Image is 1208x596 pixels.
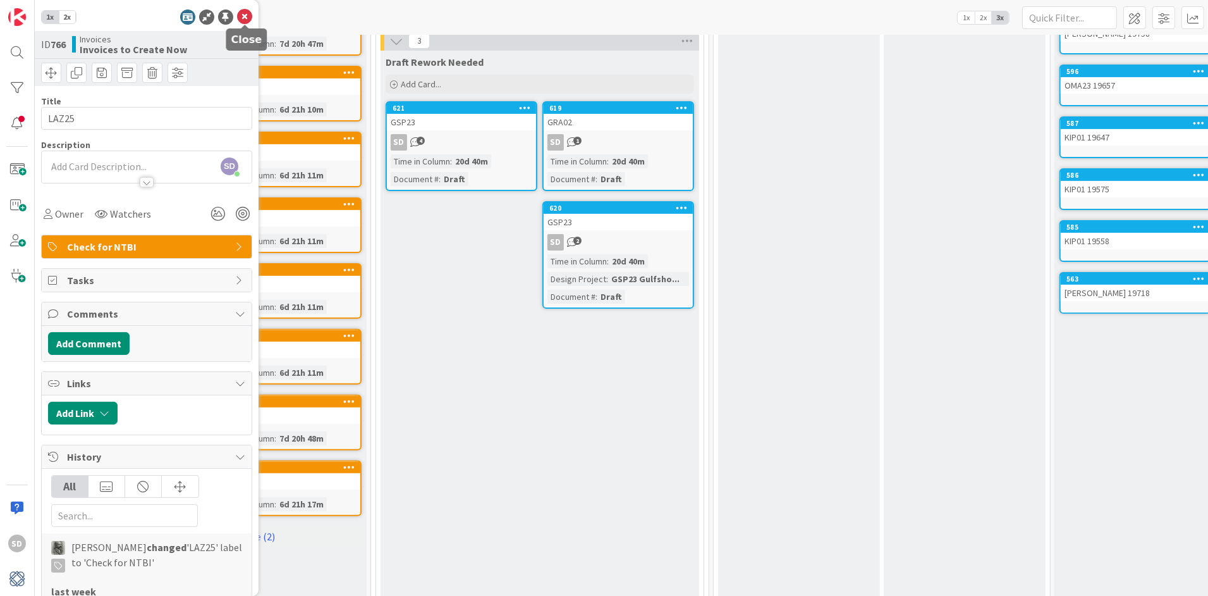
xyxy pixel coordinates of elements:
input: Search... [51,504,198,527]
div: SD [544,234,693,251]
div: Time in Column [547,254,607,268]
div: SD [547,234,564,251]
img: Visit kanbanzone.com [8,8,26,26]
div: 769TNP25 [211,199,360,227]
div: 620 [549,204,693,213]
div: SD [391,134,407,151]
div: 768 [211,264,360,276]
img: avatar [8,570,26,588]
div: 7d 20h 47m [276,37,327,51]
span: : [274,102,276,116]
div: Draft [597,290,625,304]
b: 766 [51,38,66,51]
div: Document # [547,172,595,186]
div: 765 [217,463,360,472]
div: GSP25 [211,276,360,292]
span: 4 [417,137,425,145]
div: 20d 40m [609,254,648,268]
div: 769 [217,200,360,209]
span: Watchers [110,206,151,221]
span: Owner [55,206,83,221]
span: Invoices [80,34,187,44]
span: 3x [992,11,1009,24]
div: 6d 21h 11m [276,168,327,182]
div: 771 [211,67,360,78]
img: PA [51,541,65,555]
span: Add Card... [401,78,441,90]
div: LAZ25 [211,407,360,424]
a: Show More (2) [210,526,362,547]
span: Draft Rework Needed [386,56,484,68]
b: changed [147,541,186,554]
span: Check for NTBI [67,239,229,254]
span: : [607,154,609,168]
div: C4S25 [211,473,360,490]
div: STA25 [211,78,360,95]
div: GSP23 [544,214,693,230]
span: : [595,290,597,304]
span: 1x [42,11,59,23]
div: 771STA25 [211,67,360,95]
span: Description [41,139,90,151]
span: : [274,431,276,445]
div: 6d 21h 11m [276,300,327,314]
div: 771 [217,68,360,77]
div: 767 [217,332,360,340]
div: Draft [597,172,625,186]
span: : [595,172,597,186]
div: Time in Column [547,154,607,168]
span: Links [67,376,229,391]
span: 1 [573,137,582,145]
div: Draft [441,172,468,186]
div: 6d 21h 10m [276,102,327,116]
span: : [274,366,276,380]
span: Comments [67,306,229,321]
span: : [274,168,276,182]
div: 767MCMIL [211,330,360,358]
h5: Close [231,34,262,46]
div: 621GSP23 [387,102,536,130]
div: Time in Column [391,154,450,168]
div: Document # [391,172,439,186]
div: 765C4S25 [211,462,360,490]
span: : [274,37,276,51]
b: Invoices to Create Now [80,44,187,54]
div: SD [544,134,693,151]
span: Tasks [67,273,229,288]
label: Title [41,96,61,107]
div: Document # [547,290,595,304]
span: ID [41,37,66,52]
div: 621 [387,102,536,114]
div: 20d 40m [609,154,648,168]
div: 770 [217,134,360,143]
span: : [274,300,276,314]
div: SD [387,134,536,151]
span: : [607,254,609,268]
span: : [274,497,276,511]
input: Quick Filter... [1022,6,1117,29]
div: 7d 20h 48m [276,431,327,445]
button: Add Comment [48,332,130,355]
div: GRA02 [544,114,693,130]
div: 6d 21h 17m [276,497,327,511]
div: 619 [549,104,693,113]
div: MCMIL [211,342,360,358]
div: 767 [211,330,360,342]
div: 770COD24 [211,133,360,161]
div: 621 [393,104,536,113]
div: 768 [217,266,360,275]
div: 766 [211,396,360,407]
div: 770 [211,133,360,144]
div: Design Project [547,272,606,286]
button: Add Link [48,402,118,425]
input: type card name here... [41,107,252,130]
div: 768GSP25 [211,264,360,292]
div: 20d 40m [452,154,491,168]
div: All [52,476,88,497]
span: : [274,234,276,248]
div: SD [547,134,564,151]
span: 2x [975,11,992,24]
div: 619GRA02 [544,102,693,130]
span: 2 [573,237,582,245]
div: 766 [217,397,360,406]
